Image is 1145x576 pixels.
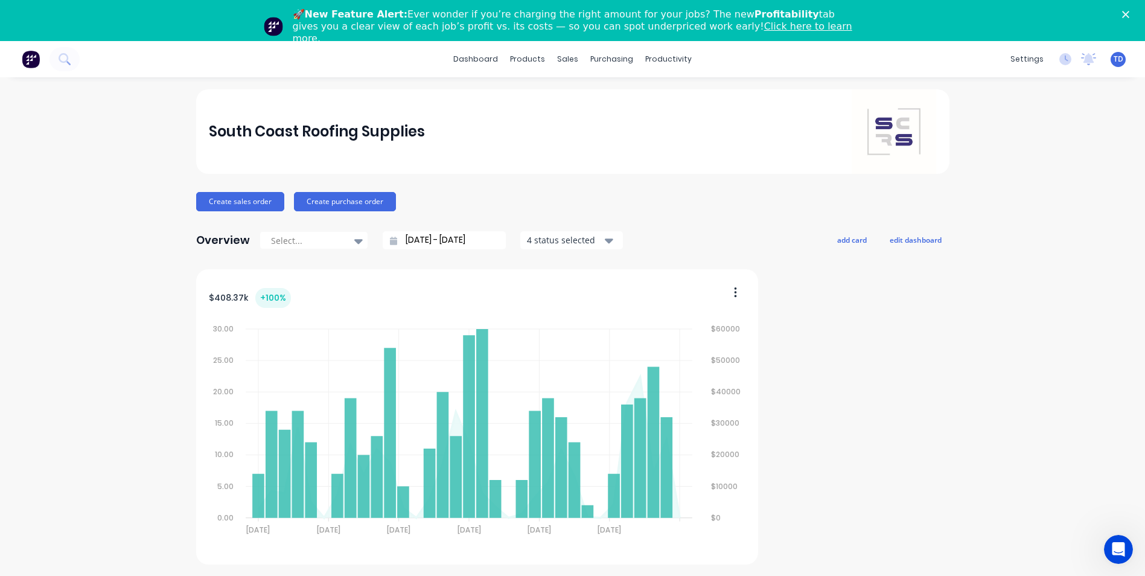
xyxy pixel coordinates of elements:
[209,288,291,308] div: $ 408.37k
[551,50,584,68] div: sales
[388,525,411,535] tspan: [DATE]
[213,324,234,334] tspan: 30.00
[528,525,552,535] tspan: [DATE]
[1122,11,1134,18] div: Close
[598,525,622,535] tspan: [DATE]
[213,355,234,365] tspan: 25.00
[712,450,740,460] tspan: $20000
[712,418,740,428] tspan: $30000
[215,450,234,460] tspan: 10.00
[584,50,639,68] div: purchasing
[882,232,949,248] button: edit dashboard
[305,8,408,20] b: New Feature Alert:
[196,192,284,211] button: Create sales order
[754,8,819,20] b: Profitability
[294,192,396,211] button: Create purchase order
[213,386,234,397] tspan: 20.00
[504,50,551,68] div: products
[1114,54,1123,65] span: TD
[215,418,234,428] tspan: 15.00
[255,288,291,308] div: + 100 %
[712,355,741,365] tspan: $50000
[639,50,698,68] div: productivity
[247,525,270,535] tspan: [DATE]
[712,513,721,523] tspan: $0
[293,8,863,45] div: 🚀 Ever wonder if you’re charging the right amount for your jobs? The new tab gives you a clear vi...
[447,50,504,68] a: dashboard
[22,50,40,68] img: Factory
[458,525,481,535] tspan: [DATE]
[712,481,738,491] tspan: $10000
[829,232,875,248] button: add card
[520,231,623,249] button: 4 status selected
[1104,535,1133,564] iframe: Intercom live chat
[527,234,603,246] div: 4 status selected
[217,513,234,523] tspan: 0.00
[217,481,234,491] tspan: 5.00
[209,120,425,144] div: South Coast Roofing Supplies
[317,525,340,535] tspan: [DATE]
[852,89,936,174] img: South Coast Roofing Supplies
[264,17,283,36] img: Profile image for Team
[293,21,852,44] a: Click here to learn more.
[712,324,741,334] tspan: $60000
[712,386,741,397] tspan: $40000
[1004,50,1050,68] div: settings
[196,228,250,252] div: Overview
